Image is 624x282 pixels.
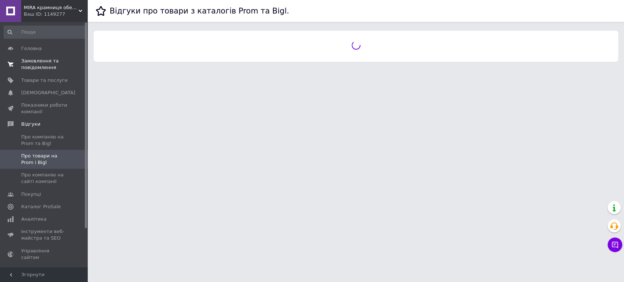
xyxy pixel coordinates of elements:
span: Товари та послуги [21,77,68,84]
span: MIRA крамниця оберегів [24,4,79,11]
span: Замовлення та повідомлення [21,58,68,71]
span: Про компанію на Prom та Bigl [21,134,68,147]
span: Покупці [21,191,41,198]
span: Управління сайтом [21,248,68,261]
input: Пошук [4,26,86,39]
span: Показники роботи компанії [21,102,68,115]
span: Про товари на Prom і Bigl [21,153,68,166]
span: Про компанію на сайті компанії [21,172,68,185]
span: Головна [21,45,42,52]
div: Ваш ID: 1149277 [24,11,88,18]
span: [DEMOGRAPHIC_DATA] [21,89,75,96]
span: Каталог ProSale [21,203,61,210]
span: Гаманець компанії [21,267,68,280]
span: Інструменти веб-майстра та SEO [21,228,68,241]
span: Відгуки [21,121,40,127]
h1: Відгуки про товари з каталогів Prom та Bigl. [110,7,289,15]
button: Чат з покупцем [608,237,622,252]
span: Аналітика [21,216,46,222]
